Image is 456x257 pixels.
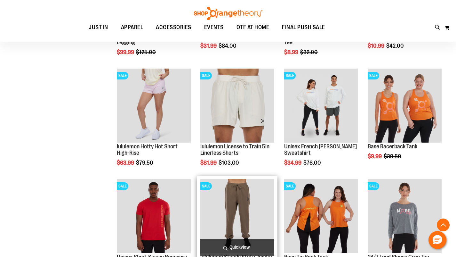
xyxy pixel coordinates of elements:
a: FINAL PUSH SALE [276,20,332,35]
span: $81.99 [200,160,218,166]
img: Product image for Unisex Short Sleeve Recovery Tee [117,179,191,253]
span: EVENTS [204,20,224,35]
img: Shop Orangetheory [193,7,263,20]
a: EVENTS [198,20,230,35]
span: $84.00 [219,43,237,49]
a: OTF AT HOME [230,20,276,35]
a: Product image for Base Racerback TankSALE [368,69,442,144]
img: Product image for Base Racerback Tank [368,69,442,143]
div: product [197,65,277,182]
a: ACCESSORIES [149,20,198,35]
span: $42.00 [386,43,405,49]
span: SALE [117,182,128,190]
img: Unisex French Terry Crewneck Sweatshirt primary image [284,69,358,143]
span: $8.99 [284,49,299,55]
span: SALE [200,182,212,190]
img: Product image for Base Tie Back Tank [284,179,358,253]
span: $32.00 [300,49,319,55]
span: $63.99 [117,160,135,166]
a: Product image for Unisex Short Sleeve Recovery TeeSALE [117,179,191,254]
a: lululemon License to Train 5in Linerless ShortsSALE [200,69,274,144]
span: $103.00 [219,160,240,166]
span: $76.00 [303,160,322,166]
a: lululemon Hotty Hot Short High-RiseSALE [117,69,191,144]
span: $125.00 [136,49,157,55]
span: $9.99 [368,153,383,160]
a: lululemon License to Train 5in Linerless Shorts [200,143,269,156]
a: Unisex French [PERSON_NAME] Sweatshirt [284,143,357,156]
span: FINAL PUSH SALE [282,20,325,35]
a: APPAREL [115,20,150,35]
span: $79.50 [136,160,154,166]
span: SALE [200,72,212,79]
button: Back To Top [437,219,450,231]
span: $39.50 [384,153,402,160]
a: lululemon Steady State JoggerSALE [200,179,274,254]
img: lululemon Steady State Jogger [200,179,274,253]
a: Unisex French Terry Crewneck Sweatshirt primary imageSALE [284,69,358,144]
a: Base Racerback Tank [368,143,417,150]
span: SALE [284,72,296,79]
span: SALE [117,72,128,79]
a: Product image for 24/7 Long Sleeve Crop TeeSALE [368,179,442,254]
span: $99.99 [117,49,135,55]
span: OTF AT HOME [236,20,269,35]
span: $31.99 [200,43,218,49]
a: JUST IN [82,20,115,35]
img: Product image for 24/7 Long Sleeve Crop Tee [368,179,442,253]
a: Quickview [200,239,274,256]
img: lululemon Hotty Hot Short High-Rise [117,69,191,143]
span: $34.99 [284,160,302,166]
span: JUST IN [89,20,108,35]
span: ACCESSORIES [156,20,191,35]
span: SALE [368,182,379,190]
span: SALE [368,72,379,79]
span: $10.99 [368,43,385,49]
span: SALE [284,182,296,190]
span: APPAREL [121,20,143,35]
button: Hello, have a question? Let’s chat. [428,231,446,249]
div: product [364,65,445,176]
div: product [281,65,361,182]
img: lululemon License to Train 5in Linerless Shorts [200,69,274,143]
div: product [114,65,194,182]
a: lululemon Hotty Hot Short High-Rise [117,143,178,156]
a: Product image for Base Tie Back TankSALE [284,179,358,254]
